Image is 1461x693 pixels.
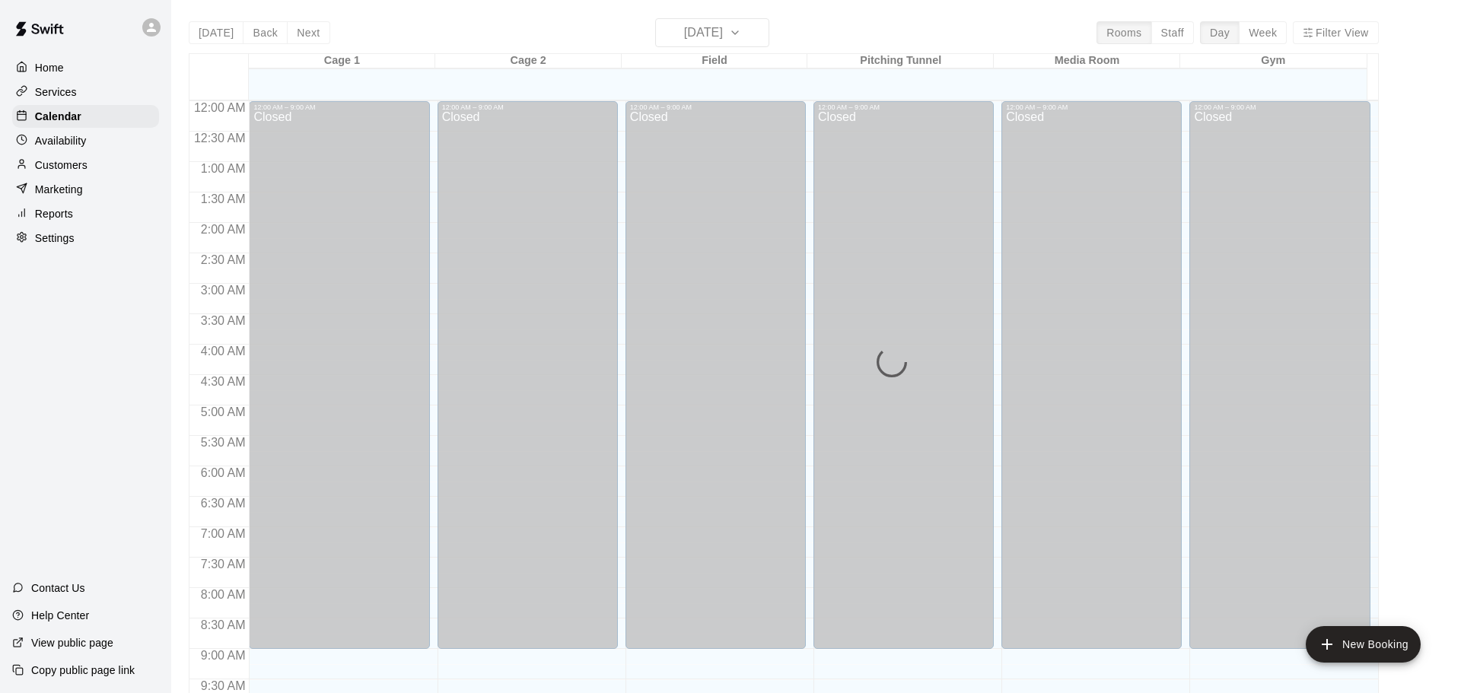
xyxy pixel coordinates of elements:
[12,129,159,152] a: Availability
[818,103,989,111] div: 12:00 AM – 9:00 AM
[197,436,250,449] span: 5:30 AM
[35,182,83,197] p: Marketing
[190,101,250,114] span: 12:00 AM
[35,157,88,173] p: Customers
[35,84,77,100] p: Services
[630,111,801,654] div: Closed
[35,206,73,221] p: Reports
[197,405,250,418] span: 5:00 AM
[12,105,159,128] a: Calendar
[190,132,250,145] span: 12:30 AM
[35,230,75,246] p: Settings
[253,103,425,111] div: 12:00 AM – 9:00 AM
[253,111,425,654] div: Closed
[1180,54,1367,68] div: Gym
[813,101,994,649] div: 12:00 AM – 9:00 AM: Closed
[807,54,994,68] div: Pitching Tunnel
[438,101,618,649] div: 12:00 AM – 9:00 AM: Closed
[35,133,87,148] p: Availability
[197,497,250,510] span: 6:30 AM
[622,54,808,68] div: Field
[197,466,250,479] span: 6:00 AM
[12,202,159,225] a: Reports
[630,103,801,111] div: 12:00 AM – 9:00 AM
[12,81,159,103] a: Services
[1189,101,1370,649] div: 12:00 AM – 9:00 AM: Closed
[994,54,1180,68] div: Media Room
[1194,111,1365,654] div: Closed
[197,192,250,205] span: 1:30 AM
[249,54,435,68] div: Cage 1
[1006,103,1177,111] div: 12:00 AM – 9:00 AM
[197,588,250,601] span: 8:00 AM
[435,54,622,68] div: Cage 2
[1001,101,1182,649] div: 12:00 AM – 9:00 AM: Closed
[442,103,613,111] div: 12:00 AM – 9:00 AM
[31,580,85,596] p: Contact Us
[197,679,250,692] span: 9:30 AM
[31,635,113,650] p: View public page
[31,663,135,678] p: Copy public page link
[12,56,159,79] a: Home
[197,649,250,662] span: 9:00 AM
[197,558,250,571] span: 7:30 AM
[35,60,64,75] p: Home
[1306,626,1421,663] button: add
[442,111,613,654] div: Closed
[12,154,159,176] a: Customers
[197,253,250,266] span: 2:30 AM
[35,109,81,124] p: Calendar
[197,162,250,175] span: 1:00 AM
[12,178,159,201] a: Marketing
[12,227,159,250] a: Settings
[625,101,806,649] div: 12:00 AM – 9:00 AM: Closed
[249,101,429,649] div: 12:00 AM – 9:00 AM: Closed
[197,284,250,297] span: 3:00 AM
[1194,103,1365,111] div: 12:00 AM – 9:00 AM
[1006,111,1177,654] div: Closed
[31,608,89,623] p: Help Center
[818,111,989,654] div: Closed
[197,345,250,358] span: 4:00 AM
[197,618,250,631] span: 8:30 AM
[197,314,250,327] span: 3:30 AM
[197,223,250,236] span: 2:00 AM
[197,527,250,540] span: 7:00 AM
[197,375,250,388] span: 4:30 AM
